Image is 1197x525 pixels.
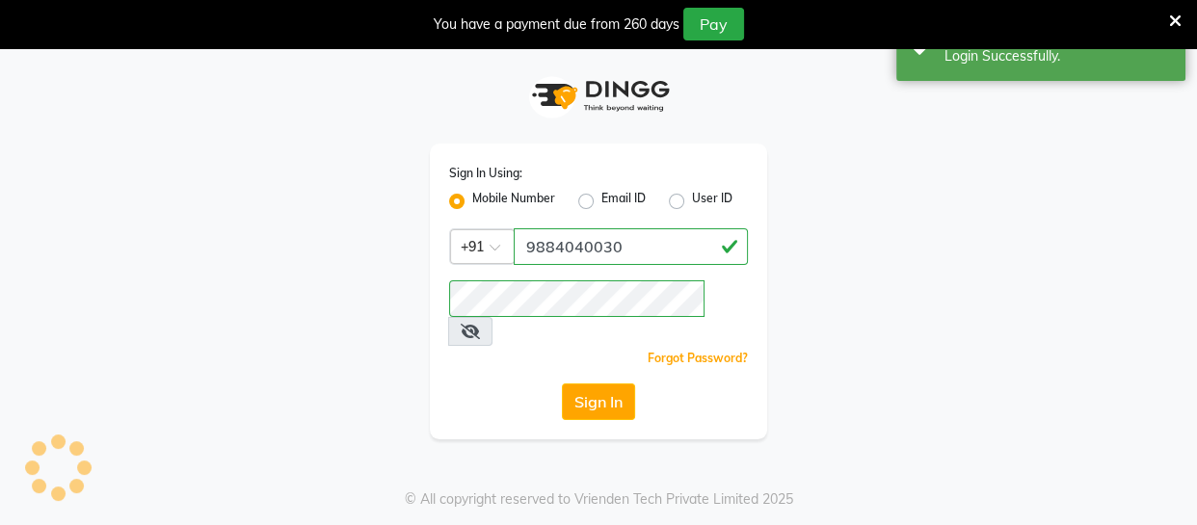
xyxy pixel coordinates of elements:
label: Sign In Using: [449,165,522,182]
label: User ID [692,190,732,213]
div: You have a payment due from 260 days [434,14,679,35]
input: Username [514,228,748,265]
label: Email ID [601,190,646,213]
img: logo1.svg [521,67,676,124]
input: Username [449,280,705,317]
button: Pay [683,8,744,40]
button: Sign In [562,383,635,420]
label: Mobile Number [472,190,555,213]
div: Login Successfully. [944,46,1171,66]
a: Forgot Password? [648,351,748,365]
